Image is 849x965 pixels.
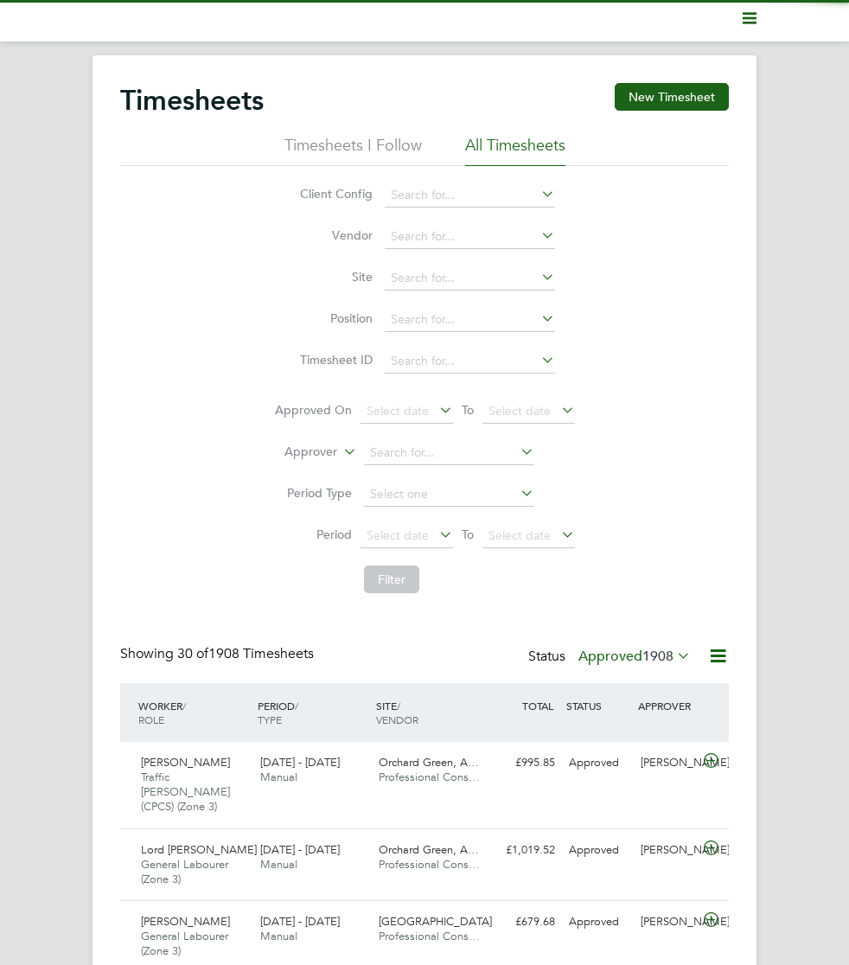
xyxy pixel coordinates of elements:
div: WORKER [134,690,253,735]
label: Period [274,527,352,542]
span: 1908 [642,648,673,665]
span: / [397,699,400,713]
div: [PERSON_NAME] [634,836,705,865]
div: £995.85 [491,749,563,777]
label: Client Config [295,186,373,201]
input: Select one [364,482,534,507]
span: 30 of [177,645,208,662]
span: Professional Cons… [379,770,480,784]
span: [GEOGRAPHIC_DATA] [379,914,492,929]
span: Select date [488,403,551,419]
span: Traffic [PERSON_NAME] (CPCS) (Zone 3) [141,770,230,814]
span: General Labourer (Zone 3) [141,929,228,958]
span: Select date [367,403,429,419]
span: Orchard Green, A… [379,842,479,857]
div: [PERSON_NAME] [634,908,705,936]
span: Manual [260,857,297,872]
span: To [456,523,479,546]
div: Status [528,645,694,669]
input: Search for... [385,308,555,332]
label: Approved On [274,402,352,418]
div: STATUS [562,690,634,721]
label: Timesheet ID [295,352,373,367]
input: Search for... [385,266,555,291]
label: Site [295,269,373,284]
span: [DATE] - [DATE] [260,755,340,770]
span: [PERSON_NAME] [141,914,230,929]
input: Search for... [385,349,555,374]
span: [DATE] - [DATE] [260,842,340,857]
input: Search for... [385,225,555,249]
button: New Timesheet [615,83,729,111]
span: [PERSON_NAME] [141,755,230,770]
span: ROLE [138,713,164,726]
li: All Timesheets [465,135,565,166]
button: Filter [364,566,419,593]
span: [DATE] - [DATE] [260,914,340,929]
label: Approved [578,648,691,665]
span: To [456,399,479,421]
label: Approver [259,444,337,461]
div: Approved [562,908,634,936]
span: Orchard Green, A… [379,755,479,770]
li: Timesheets I Follow [284,135,422,166]
div: Showing [120,645,317,663]
span: Select date [488,527,551,543]
div: SITE [372,690,491,735]
div: £679.68 [491,908,563,936]
span: Lord [PERSON_NAME] [141,842,257,857]
span: VENDOR [376,713,418,726]
span: General Labourer (Zone 3) [141,857,228,886]
div: Approved [562,749,634,777]
input: Search for... [364,441,534,465]
label: Position [295,310,373,326]
span: Manual [260,770,297,784]
span: / [182,699,186,713]
span: Professional Cons… [379,857,480,872]
span: TOTAL [522,699,553,713]
div: APPROVER [634,690,705,721]
span: Select date [367,527,429,543]
span: Professional Cons… [379,929,480,943]
div: Approved [562,836,634,865]
label: Period Type [274,485,352,501]
span: TYPE [258,713,282,726]
span: / [295,699,298,713]
span: 1908 Timesheets [177,645,314,662]
span: Manual [260,929,297,943]
label: Vendor [295,227,373,243]
div: [PERSON_NAME] [634,749,705,777]
div: PERIOD [253,690,373,735]
input: Search for... [385,183,555,208]
div: £1,019.52 [491,836,563,865]
h2: Timesheets [120,83,264,118]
